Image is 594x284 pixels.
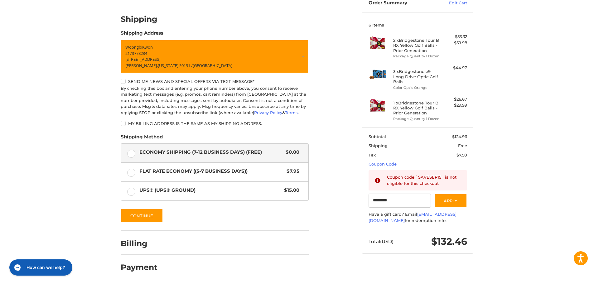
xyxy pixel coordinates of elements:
span: [PERSON_NAME], [125,63,158,68]
div: By checking this box and entering your phone number above, you consent to receive marketing text ... [121,85,309,116]
span: Free [458,143,467,148]
div: $59.98 [442,40,467,46]
a: Privacy Policy [254,110,282,115]
div: Have a gift card? Email for redemption info. [369,211,467,224]
h4: 1 x Bridgestone Tour B RX Yellow Golf Balls - Prior Generation [393,100,441,116]
span: Subtotal [369,134,386,139]
a: Coupon Code [369,161,397,166]
span: $15.00 [281,187,299,194]
a: Terms [285,110,298,115]
span: $7.95 [283,168,299,175]
h4: 3 x Bridgestone e9 Long Drive Optic Golf Balls [393,69,441,84]
span: [US_STATE], [158,63,179,68]
span: Economy Shipping (7-12 Business Days) (Free) [139,149,283,156]
li: Color Optic Orange [393,85,441,90]
li: Package Quantity 1 Dozen [393,116,441,122]
div: $44.97 [442,65,467,71]
h3: 6 Items [369,22,467,27]
h2: Payment [121,262,157,272]
a: Enter or select a different address [121,40,309,73]
a: [EMAIL_ADDRESS][DOMAIN_NAME] [369,212,456,223]
span: [STREET_ADDRESS] [125,56,160,62]
h2: Billing [121,239,157,248]
span: Woongbi [125,44,142,50]
span: [GEOGRAPHIC_DATA] [193,63,232,68]
legend: Shipping Method [121,133,163,143]
span: Flat Rate Economy ((5-7 Business Days)) [139,168,284,175]
span: Total (USD) [369,238,394,244]
h4: 2 x Bridgestone Tour B RX Yellow Golf Balls - Prior Generation [393,38,441,53]
span: $7.50 [456,152,467,157]
div: Coupon code `SAVESEP15` is not eligible for this checkout [387,174,461,186]
span: UPS® (UPS® Ground) [139,187,281,194]
span: $0.00 [283,149,299,156]
span: 2173778234 [125,51,147,56]
li: Package Quantity 1 Dozen [393,54,441,59]
button: Continue [121,209,163,223]
h2: Shipping [121,14,157,24]
span: Shipping [369,143,388,148]
div: $53.32 [442,34,467,40]
div: $29.99 [442,102,467,108]
legend: Shipping Address [121,30,163,40]
label: Send me news and special offers via text message* [121,79,309,84]
div: $26.67 [442,96,467,103]
button: Apply [434,194,467,208]
span: Kwon [142,44,153,50]
iframe: Gorgias live chat messenger [6,257,74,278]
label: My billing address is the same as my shipping address. [121,121,309,126]
span: 50131 / [179,63,193,68]
span: Tax [369,152,376,157]
span: $132.46 [431,236,467,247]
span: $124.96 [452,134,467,139]
input: Gift Certificate or Coupon Code [369,194,431,208]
